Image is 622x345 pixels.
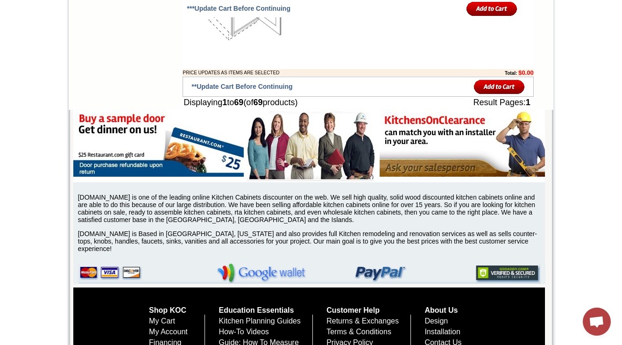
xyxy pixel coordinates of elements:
a: Installation [424,328,460,336]
td: Beachwood Oak Shaker [135,43,159,53]
td: [PERSON_NAME] Yellow Walnut [50,43,79,53]
b: Total: [505,71,517,76]
p: [DOMAIN_NAME] is one of the leading online Kitchen Cabinets discounter on the web. We sell high q... [78,194,545,223]
a: Kitchen Planning Guides [219,317,301,325]
td: PRICE UPDATES AS ITEMS ARE SELECTED [183,69,453,76]
img: spacer.gif [134,26,135,27]
b: 69 [253,98,262,107]
td: [PERSON_NAME] White Shaker [80,43,109,53]
a: About Us [424,306,458,314]
a: Education Essentials [219,306,294,314]
a: My Cart [149,317,175,325]
td: Result Pages: [412,97,534,108]
img: spacer.gif [159,26,160,27]
span: **Update Cart Before Continuing [191,83,292,90]
b: 1 [222,98,227,107]
td: Bellmonte Maple [160,43,184,52]
div: Open chat [583,308,611,336]
h5: Customer Help [326,306,411,315]
img: spacer.gif [24,26,25,27]
a: My Account [149,328,188,336]
img: pdf.png [1,2,9,10]
a: Terms & Conditions [326,328,391,336]
a: Returns & Exchanges [326,317,399,325]
a: How-To Videos [219,328,269,336]
b: 1 [526,98,530,107]
span: ***Update Cart Before Continuing [187,5,290,12]
input: Add to Cart [466,1,517,16]
img: spacer.gif [79,26,80,27]
td: Displaying to (of products) [183,97,412,108]
td: Baycreek Gray [110,43,134,52]
b: Price Sheet View in PDF Format [11,4,76,9]
b: 69 [234,98,243,107]
a: Shop KOC [149,306,186,314]
p: [DOMAIN_NAME] is Based in [GEOGRAPHIC_DATA], [US_STATE] and also provides full Kitchen remodeling... [78,230,545,252]
img: spacer.gif [108,26,110,27]
a: Price Sheet View in PDF Format [11,1,76,9]
a: Design [424,317,448,325]
img: spacer.gif [49,26,50,27]
td: Alabaster Shaker [25,43,49,52]
input: Add to Cart [474,79,525,94]
b: $0.00 [518,69,534,76]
